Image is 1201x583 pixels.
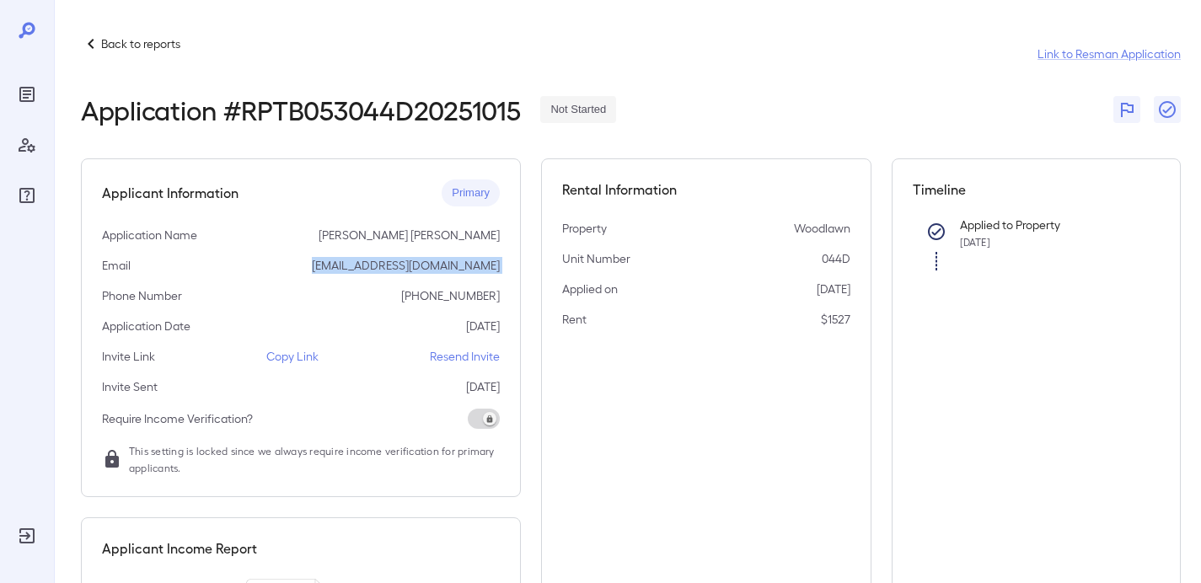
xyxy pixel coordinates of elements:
p: Phone Number [102,287,182,304]
p: Resend Invite [430,348,500,365]
p: Applied on [562,281,618,297]
p: Email [102,257,131,274]
p: Applied to Property [960,217,1134,233]
a: Link to Resman Application [1037,45,1181,62]
div: FAQ [13,182,40,209]
div: Manage Users [13,131,40,158]
div: Log Out [13,522,40,549]
p: $1527 [821,311,850,328]
p: Unit Number [562,250,630,267]
h5: Timeline [913,179,1161,200]
p: Back to reports [101,35,180,52]
p: 044D [822,250,850,267]
p: [DATE] [466,378,500,395]
p: Invite Link [102,348,155,365]
p: [DATE] [466,318,500,334]
p: Require Income Verification? [102,410,253,427]
p: [PHONE_NUMBER] [401,287,500,304]
p: [PERSON_NAME] [PERSON_NAME] [319,227,500,243]
h5: Rental Information [562,179,850,200]
h5: Applicant Income Report [102,538,257,559]
div: Reports [13,81,40,108]
p: Application Date [102,318,190,334]
p: Copy Link [266,348,319,365]
button: Flag Report [1113,96,1140,123]
span: [DATE] [960,236,990,248]
p: Invite Sent [102,378,158,395]
span: Primary [442,185,500,201]
h5: Applicant Information [102,183,239,203]
p: Property [562,220,607,237]
span: Not Started [540,102,616,118]
h2: Application # RPTB053044D20251015 [81,94,520,125]
p: [DATE] [817,281,850,297]
p: [EMAIL_ADDRESS][DOMAIN_NAME] [312,257,500,274]
p: Rent [562,311,587,328]
button: Close Report [1154,96,1181,123]
span: This setting is locked since we always require income verification for primary applicants. [129,442,500,476]
p: Application Name [102,227,197,243]
p: Woodlawn [794,220,850,237]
